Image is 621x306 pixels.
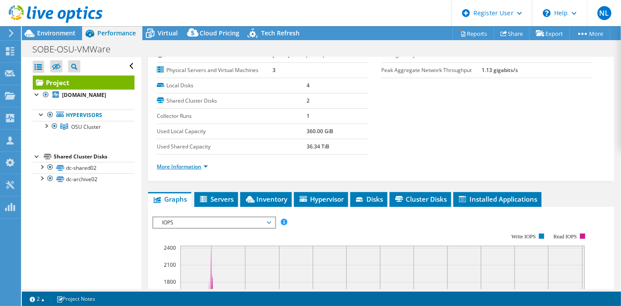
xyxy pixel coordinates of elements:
svg: \n [543,9,551,17]
a: dc-shared02 [33,162,135,173]
span: Servers [199,195,234,203]
text: 1800 [164,278,176,285]
label: Used Local Capacity [157,127,306,136]
span: NL [597,6,611,20]
label: Peak Aggregate Network Throughput [381,66,482,75]
text: 2100 [164,261,176,268]
span: OSU Cluster [71,123,101,131]
span: IOPS [158,217,270,228]
a: OSU Cluster [33,121,135,132]
a: dc-archive02 [33,173,135,185]
span: Tech Refresh [261,29,300,37]
a: Reports [452,27,494,40]
text: 2400 [164,244,176,251]
a: Share [494,27,530,40]
label: Used Shared Capacity [157,142,306,151]
b: 1.13 gigabits/s [482,66,518,74]
b: 1 [307,112,310,120]
b: 36.34 TiB [307,143,329,150]
b: 4 [307,82,310,89]
b: 2 [307,97,310,104]
b: 360.00 GiB [307,127,333,135]
span: Hypervisor [298,195,344,203]
a: Hypervisors [33,110,135,121]
a: Project [33,76,135,89]
div: Shared Cluster Disks [54,151,135,162]
label: Shared Cluster Disks [157,96,306,105]
b: 3 [273,66,276,74]
a: Project Notes [50,293,101,304]
b: 1.02 TiB [482,51,501,58]
a: [DOMAIN_NAME] [33,89,135,101]
span: Cluster Disks [394,195,447,203]
label: Collector Runs [157,112,306,120]
label: Local Disks [157,81,306,90]
text: Read IOPS [554,234,577,240]
b: [DATE] 12:10 (-07:00) [273,51,325,58]
span: Inventory [245,195,287,203]
span: Environment [37,29,76,37]
span: Installed Applications [458,195,537,203]
label: Physical Servers and Virtual Machines [157,66,273,75]
a: 2 [24,293,51,304]
span: Virtual [158,29,178,37]
a: Export [529,27,570,40]
span: Cloud Pricing [200,29,239,37]
text: Write IOPS [512,234,536,240]
span: Graphs [152,195,187,203]
span: Performance [97,29,136,37]
h1: SOBE-OSU-VMWare [28,45,124,54]
a: More [569,27,610,40]
a: More Information [157,163,208,170]
span: Disks [355,195,383,203]
b: [DOMAIN_NAME] [62,91,106,99]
